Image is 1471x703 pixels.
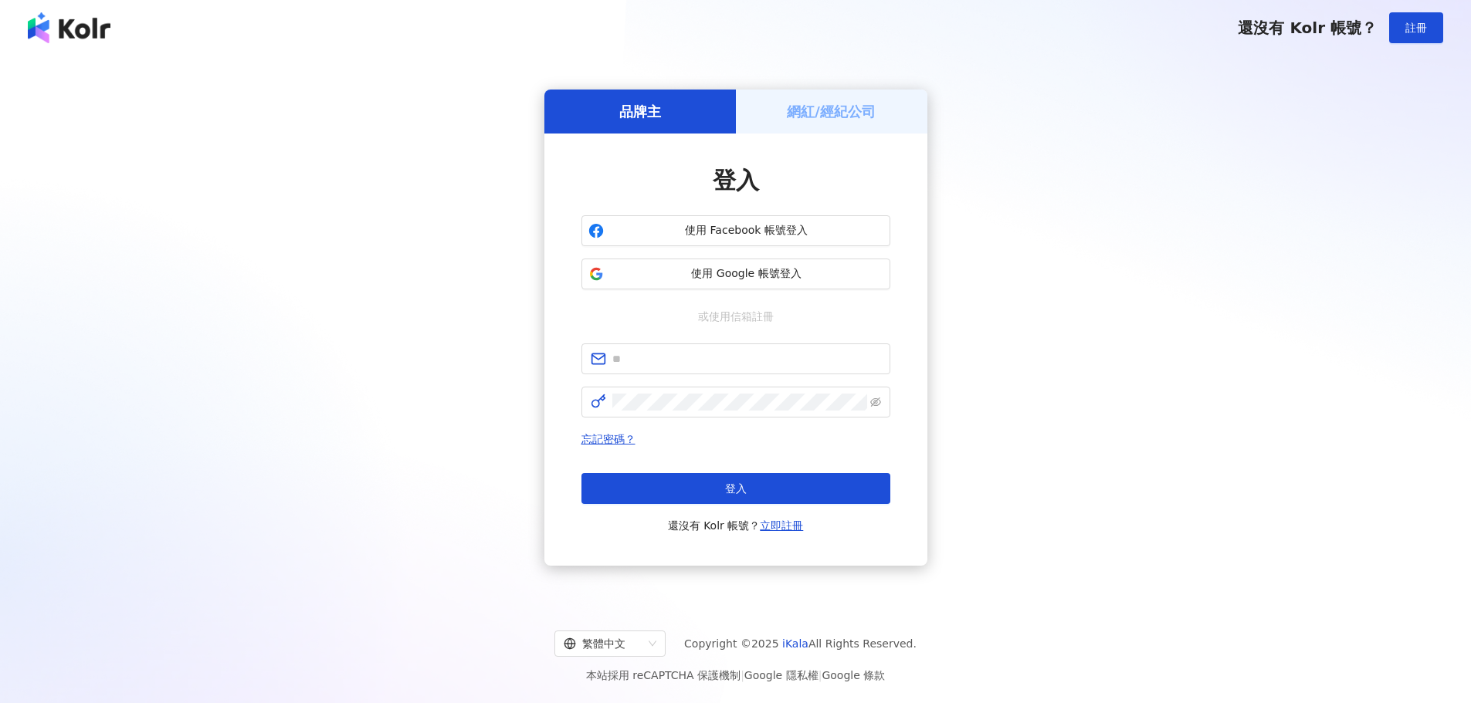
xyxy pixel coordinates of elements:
[744,669,819,681] a: Google 隱私權
[725,482,747,495] span: 登入
[610,223,883,238] span: 使用 Facebook 帳號登入
[1389,12,1443,43] button: 註冊
[687,308,785,325] span: 或使用信箱註冊
[760,519,803,532] a: 立即註冊
[782,637,808,650] a: iKala
[713,167,759,194] span: 登入
[787,102,876,121] h5: 網紅/經紀公司
[581,433,636,445] a: 忘記密碼？
[619,102,661,121] h5: 品牌主
[581,215,890,246] button: 使用 Facebook 帳號登入
[581,473,890,504] button: 登入
[28,12,110,43] img: logo
[1238,19,1377,37] span: 還沒有 Kolr 帳號？
[586,666,885,684] span: 本站採用 reCAPTCHA 保護機制
[819,669,822,681] span: |
[822,669,885,681] a: Google 條款
[741,669,744,681] span: |
[1405,22,1427,34] span: 註冊
[581,259,890,289] button: 使用 Google 帳號登入
[564,631,642,656] div: 繁體中文
[668,516,804,535] span: 還沒有 Kolr 帳號？
[870,397,881,407] span: eye-invisible
[684,634,917,653] span: Copyright © 2025 All Rights Reserved.
[610,266,883,282] span: 使用 Google 帳號登入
